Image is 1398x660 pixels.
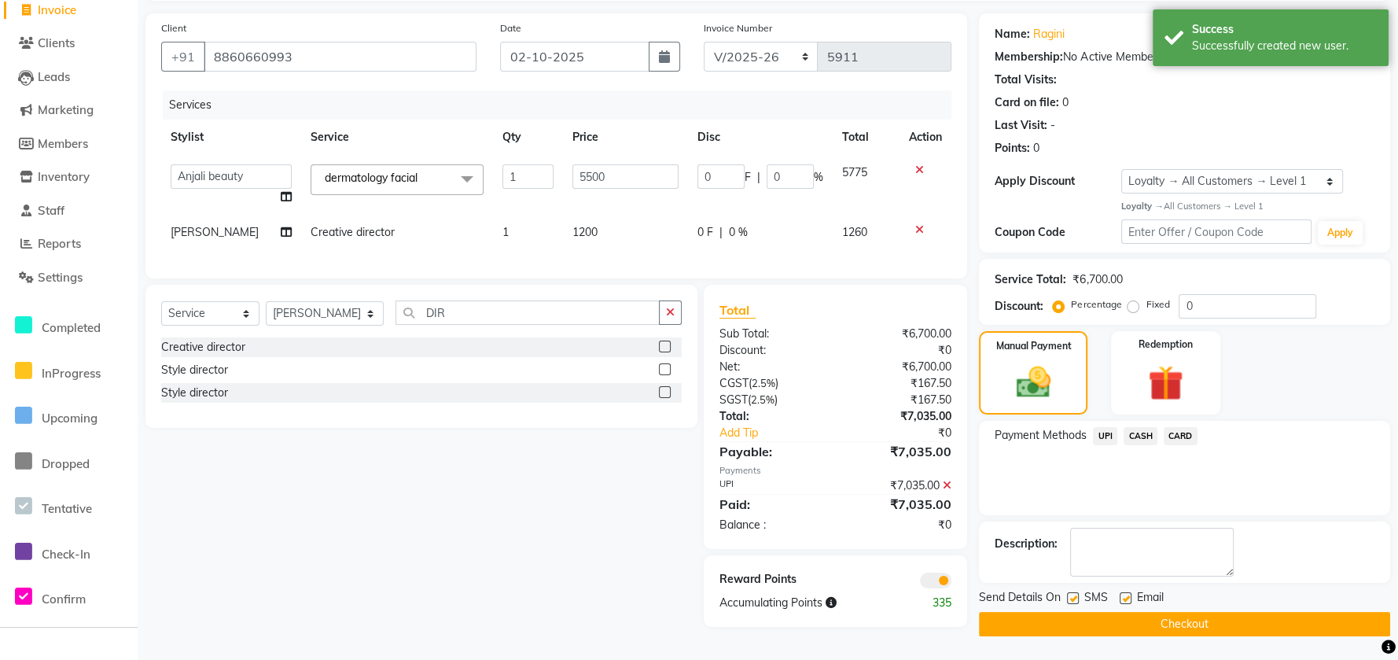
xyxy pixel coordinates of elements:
span: dermatology facial [325,171,418,185]
div: ₹167.50 [836,375,964,392]
div: Net: [708,359,836,375]
input: Search or Scan [395,301,660,325]
div: ₹7,035.00 [836,477,964,494]
span: Email [1136,589,1163,609]
span: UPI [1093,427,1117,445]
div: Name: [995,26,1030,42]
span: | [719,224,723,241]
span: Confirm [42,592,86,607]
a: Marketing [4,101,134,120]
div: 335 [900,595,963,611]
div: Success [1192,21,1377,38]
div: No Active Membership [995,49,1374,65]
label: Fixed [1146,297,1169,312]
span: Creative director [311,225,395,239]
div: ₹0 [857,425,964,441]
div: ₹0 [836,517,964,533]
div: Creative director [161,339,245,356]
span: CGST [719,376,749,390]
label: Redemption [1139,337,1193,352]
span: Send Details On [979,589,1061,609]
div: ₹7,035.00 [836,442,964,461]
span: Tentative [42,501,92,516]
span: [PERSON_NAME] [171,225,259,239]
th: Total [833,120,900,155]
a: Reports [4,235,134,253]
div: Total Visits: [995,72,1057,88]
div: Payments [719,464,951,477]
div: Coupon Code [995,224,1121,241]
a: Members [4,135,134,153]
label: Invoice Number [704,21,772,35]
label: Client [161,21,186,35]
span: InProgress [42,366,101,381]
div: ₹0 [836,342,964,359]
div: Card on file: [995,94,1059,111]
span: % [814,169,823,186]
span: Reports [38,236,81,251]
input: Search by Name/Mobile/Email/Code [204,42,476,72]
a: Settings [4,269,134,287]
div: Points: [995,140,1030,157]
div: ( ) [708,392,836,408]
span: Invoice [38,2,76,17]
div: Total: [708,408,836,425]
input: Enter Offer / Coupon Code [1121,219,1311,244]
span: SMS [1083,589,1107,609]
div: Description: [995,536,1058,552]
div: Style director [161,385,228,401]
div: Last Visit: [995,117,1047,134]
label: Manual Payment [995,339,1071,353]
img: _cash.svg [1006,363,1061,402]
div: UPI [708,477,836,494]
th: Qty [493,120,563,155]
div: All Customers → Level 1 [1121,200,1374,213]
a: Inventory [4,168,134,186]
span: Completed [42,320,101,335]
span: Marketing [38,102,94,117]
div: 0 [1033,140,1039,157]
div: ₹6,700.00 [836,359,964,375]
div: Apply Discount [995,173,1121,190]
th: Action [900,120,951,155]
button: Apply [1318,221,1363,245]
span: Total [719,302,756,319]
div: Paid: [708,495,836,514]
div: ₹6,700.00 [1072,271,1122,288]
div: Accumulating Points [708,595,900,611]
div: 0 [1062,94,1069,111]
span: Payment Methods [995,427,1087,444]
div: ( ) [708,375,836,392]
a: Staff [4,202,134,220]
div: Balance : [708,517,836,533]
div: Successfully created new user. [1192,38,1377,54]
label: Percentage [1071,297,1121,312]
strong: Loyalty → [1121,201,1163,212]
span: Leads [38,69,70,84]
span: 2.5% [752,377,775,389]
span: Inventory [38,169,90,184]
span: 1260 [842,225,867,239]
span: Check-In [42,547,90,562]
span: F [745,169,751,186]
a: Clients [4,35,134,53]
div: Sub Total: [708,326,836,342]
div: Services [163,90,963,120]
div: - [1050,117,1055,134]
span: Clients [38,35,75,50]
span: 5775 [842,165,867,179]
button: +91 [161,42,205,72]
img: _gift.svg [1137,361,1195,405]
th: Service [301,120,493,155]
div: Service Total: [995,271,1066,288]
label: Date [500,21,521,35]
th: Price [563,120,688,155]
span: | [757,169,760,186]
div: Reward Points [708,571,836,588]
a: Leads [4,68,134,87]
a: Add Tip [708,425,857,441]
span: SGST [719,393,748,407]
span: CARD [1164,427,1197,445]
div: Discount: [995,298,1043,315]
span: 0 F [697,224,713,241]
